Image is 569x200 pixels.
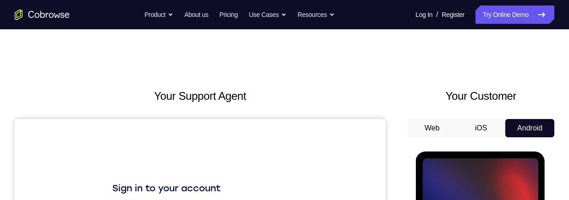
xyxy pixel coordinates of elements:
[408,119,457,137] button: Web
[15,9,70,20] a: Go to the home page
[98,167,274,185] button: Sign in with GitHub
[98,145,274,163] button: Sign in with Google
[184,5,208,24] a: About us
[219,5,238,24] a: Pricing
[249,5,287,24] button: Use Cases
[98,63,274,76] h1: Sign in to your account
[98,105,274,123] button: Sign in
[298,5,335,24] button: Resources
[103,87,268,97] input: Enter your email
[415,5,432,24] a: Log In
[41,130,88,140] span: Tap to Start
[457,119,506,137] button: iOS
[442,5,464,24] a: Register
[181,131,190,138] p: or
[28,123,101,147] button: Tap to Start
[436,9,438,20] span: /
[162,172,224,181] div: Sign in with GitHub
[475,5,554,24] a: Try Online Demo
[505,119,554,137] button: Android
[408,88,554,104] h2: Your Customer
[15,88,386,104] h2: Your Support Agent
[162,150,224,159] div: Sign in with Google
[144,5,173,24] button: Product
